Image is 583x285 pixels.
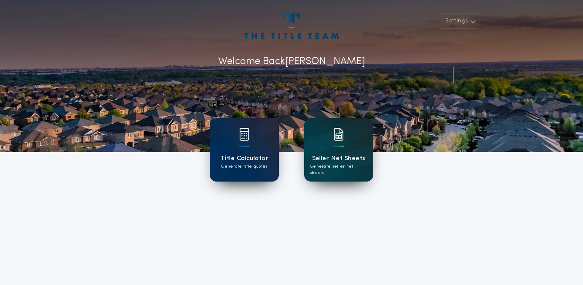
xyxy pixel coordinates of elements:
img: card icon [239,128,249,141]
a: card iconSeller Net SheetsGenerate seller net sheets [304,118,373,182]
p: Welcome Back [PERSON_NAME] [218,54,365,69]
img: card icon [334,128,344,141]
h1: Title Calculator [220,154,268,163]
p: Generate seller net sheets [310,163,367,176]
img: account-logo [244,14,339,39]
button: Settings [440,14,479,29]
p: Generate title quotes [221,163,267,170]
a: card iconTitle CalculatorGenerate title quotes [210,118,279,182]
h1: Seller Net Sheets [312,154,366,163]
